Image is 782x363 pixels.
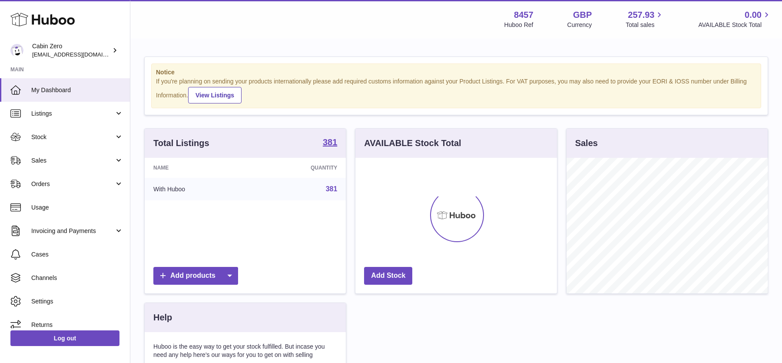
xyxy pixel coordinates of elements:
[31,110,114,118] span: Listings
[10,44,23,57] img: huboo@cabinzero.com
[31,133,114,141] span: Stock
[251,158,346,178] th: Quantity
[31,297,123,306] span: Settings
[698,21,772,29] span: AVAILABLE Stock Total
[626,9,664,29] a: 257.93 Total sales
[504,21,533,29] div: Huboo Ref
[323,138,337,148] a: 381
[567,21,592,29] div: Currency
[31,203,123,212] span: Usage
[156,68,756,77] strong: Notice
[31,86,123,94] span: My Dashboard
[573,9,592,21] strong: GBP
[514,9,533,21] strong: 8457
[745,9,762,21] span: 0.00
[575,137,598,149] h3: Sales
[31,157,114,165] span: Sales
[145,158,251,178] th: Name
[32,51,128,58] span: [EMAIL_ADDRESS][DOMAIN_NAME]
[31,321,123,329] span: Returns
[188,87,242,103] a: View Listings
[10,330,119,346] a: Log out
[32,42,110,59] div: Cabin Zero
[31,250,123,259] span: Cases
[364,137,461,149] h3: AVAILABLE Stock Total
[323,138,337,147] strong: 381
[31,180,114,188] span: Orders
[698,9,772,29] a: 0.00 AVAILABLE Stock Total
[145,178,251,200] td: With Huboo
[156,77,756,103] div: If you're planning on sending your products internationally please add required customs informati...
[153,137,209,149] h3: Total Listings
[364,267,412,285] a: Add Stock
[153,312,172,323] h3: Help
[628,9,654,21] span: 257.93
[31,274,123,282] span: Channels
[31,227,114,235] span: Invoicing and Payments
[326,185,338,193] a: 381
[626,21,664,29] span: Total sales
[153,343,337,359] p: Huboo is the easy way to get your stock fulfilled. But incase you need any help here's our ways f...
[153,267,238,285] a: Add products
